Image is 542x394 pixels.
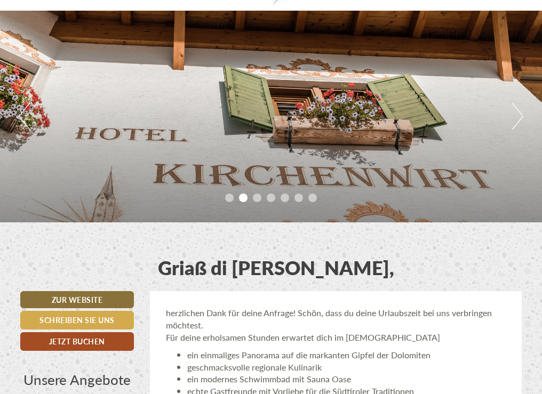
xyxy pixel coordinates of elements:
h1: Griaß di [PERSON_NAME], [158,257,394,278]
button: Senden [275,281,340,300]
p: herzlichen Dank für deine Anfrage! Schön, dass du deine Urlaubszeit bei uns verbringen möchtest. ... [166,307,506,344]
small: 18:47 [16,52,168,59]
button: Previous [19,103,30,130]
a: Jetzt buchen [20,332,134,351]
div: [DATE] [150,8,190,26]
a: Zur Website [20,291,134,308]
li: ein modernes Schwimmbad mit Sauna Oase [187,373,506,385]
li: geschmacksvolle regionale Kulinarik [187,361,506,374]
li: ein einmaliges Panorama auf die markanten Gipfel der Dolomiten [187,349,506,361]
button: Next [512,103,523,130]
a: Schreiben Sie uns [20,311,134,329]
div: Guten Tag, wie können wir Ihnen helfen? [8,29,173,61]
div: Unsere Angebote [20,369,134,389]
div: Hotel Kirchenwirt [16,31,168,39]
